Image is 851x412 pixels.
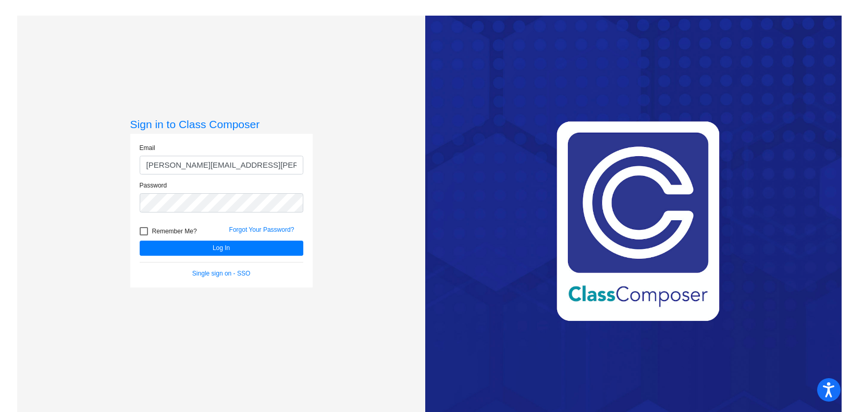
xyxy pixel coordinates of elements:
[152,225,197,238] span: Remember Me?
[192,270,250,277] a: Single sign on - SSO
[130,118,313,131] h3: Sign in to Class Composer
[229,226,294,233] a: Forgot Your Password?
[140,241,303,256] button: Log In
[140,143,155,153] label: Email
[140,181,167,190] label: Password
